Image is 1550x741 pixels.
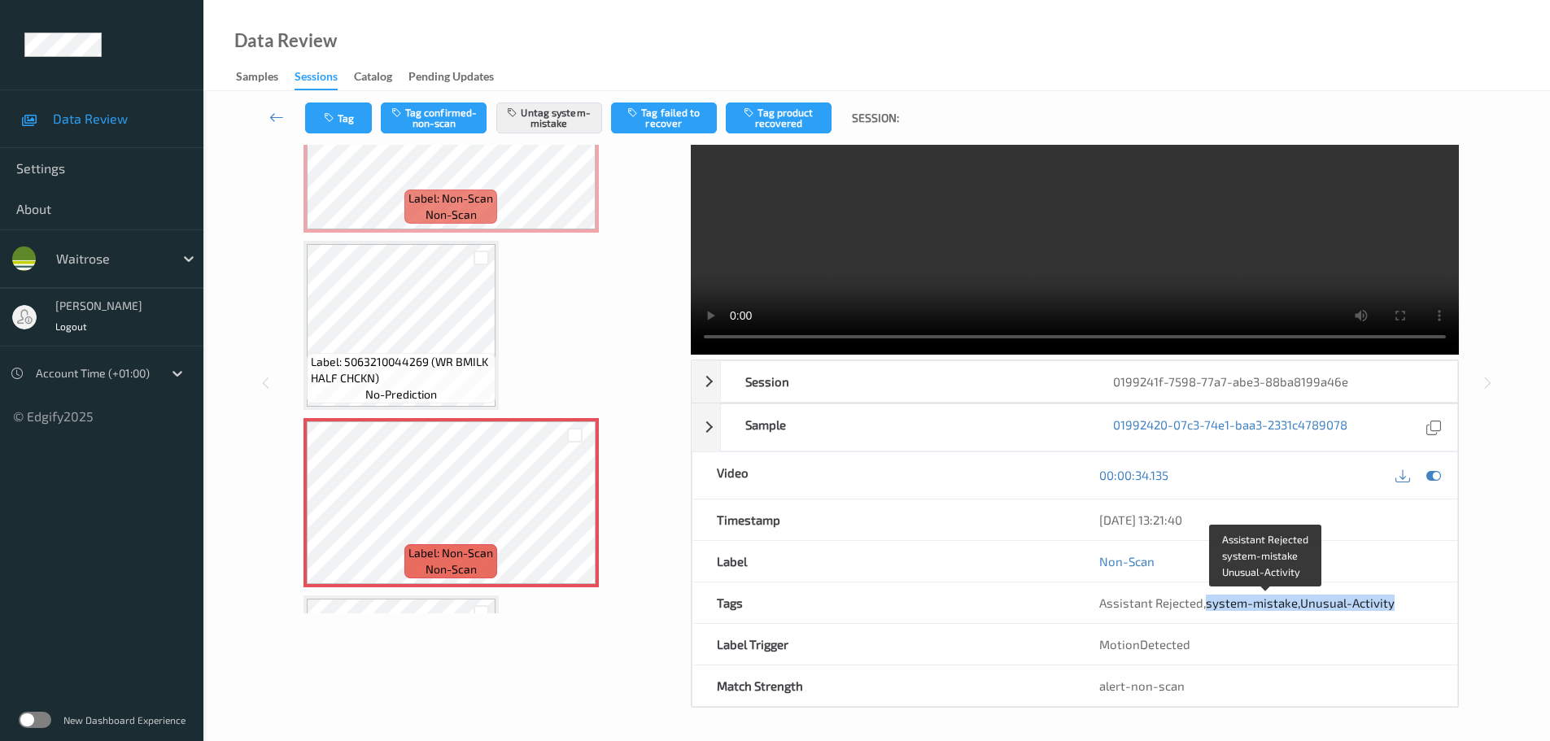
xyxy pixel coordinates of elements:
button: Tag confirmed-non-scan [381,102,487,133]
span: system-mistake [1206,595,1298,610]
div: Label [692,541,1075,582]
span: Unusual-Activity [1300,595,1395,610]
a: Catalog [354,66,408,89]
span: , , [1099,595,1395,610]
span: Label: Non-Scan [408,545,493,561]
div: Video [692,452,1075,499]
button: Tag product recovered [726,102,832,133]
span: Session: [852,110,899,126]
div: Session0199241f-7598-77a7-abe3-88ba8199a46e [692,360,1458,403]
div: Sample01992420-07c3-74e1-baa3-2331c4789078 [692,403,1458,451]
div: Catalog [354,68,392,89]
a: Samples [236,66,295,89]
span: non-scan [426,561,477,578]
div: [DATE] 13:21:40 [1099,512,1433,528]
div: Match Strength [692,665,1075,706]
a: Sessions [295,66,354,90]
a: 00:00:34.135 [1099,467,1168,483]
a: Pending Updates [408,66,510,89]
a: 01992420-07c3-74e1-baa3-2331c4789078 [1113,416,1347,438]
button: Tag [305,102,372,133]
div: Data Review [234,33,337,49]
div: MotionDetected [1075,624,1457,665]
button: Tag failed to recover [611,102,717,133]
a: Non-Scan [1099,553,1155,569]
div: Sample [721,404,1089,451]
div: Label Trigger [692,624,1075,665]
span: Label: Non-Scan [408,190,493,207]
div: Samples [236,68,278,89]
div: Timestamp [692,499,1075,540]
button: Untag system-mistake [496,102,602,133]
span: non-scan [426,207,477,223]
span: no-prediction [365,386,437,403]
div: 0199241f-7598-77a7-abe3-88ba8199a46e [1089,361,1456,402]
div: Pending Updates [408,68,494,89]
div: Session [721,361,1089,402]
div: Tags [692,582,1075,623]
span: Assistant Rejected [1099,595,1203,610]
div: alert-non-scan [1099,678,1433,694]
span: Label: 5063210044269 (WR BMILK HALF CHCKN) [311,354,491,386]
div: Sessions [295,68,338,90]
